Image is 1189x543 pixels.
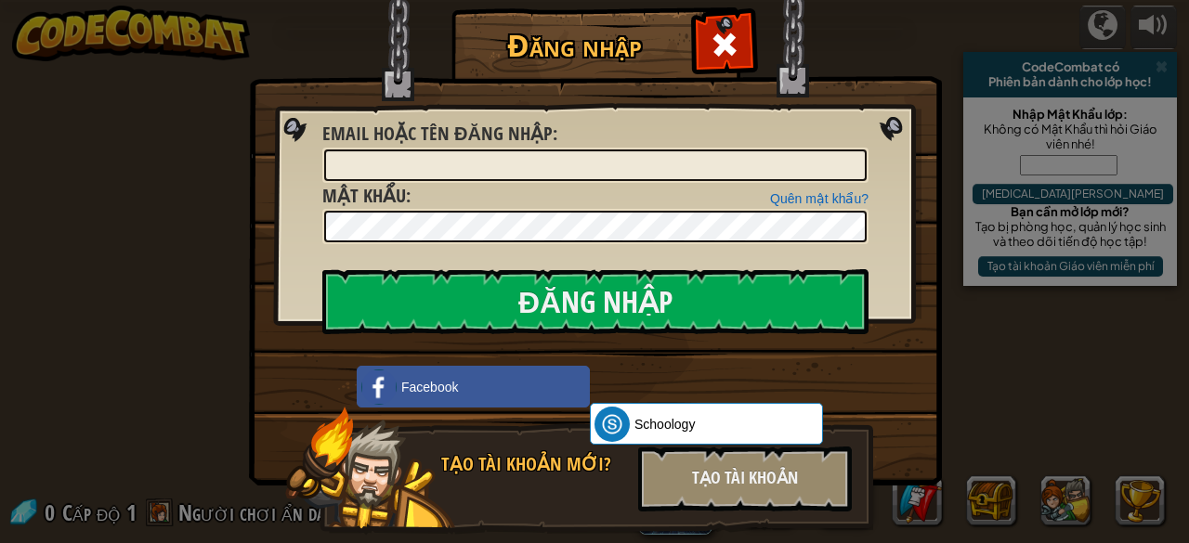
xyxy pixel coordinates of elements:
[322,269,869,334] input: Đăng nhập
[322,183,406,208] span: Mật khẩu
[634,415,695,433] span: Schoology
[441,451,627,478] div: Tạo tài khoản mới?
[322,121,557,148] label: :
[456,29,693,61] h1: Đăng nhập
[594,407,630,442] img: schoology.png
[322,121,553,146] span: Email hoặc tên đăng nhập
[322,183,411,210] label: :
[401,378,458,396] span: Facebook
[361,369,397,405] img: facebook_small.png
[770,191,869,206] a: Quên mật khẩu?
[638,446,852,511] div: Tạo tài khoản
[581,364,800,405] iframe: Nút Đăng nhập bằng Google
